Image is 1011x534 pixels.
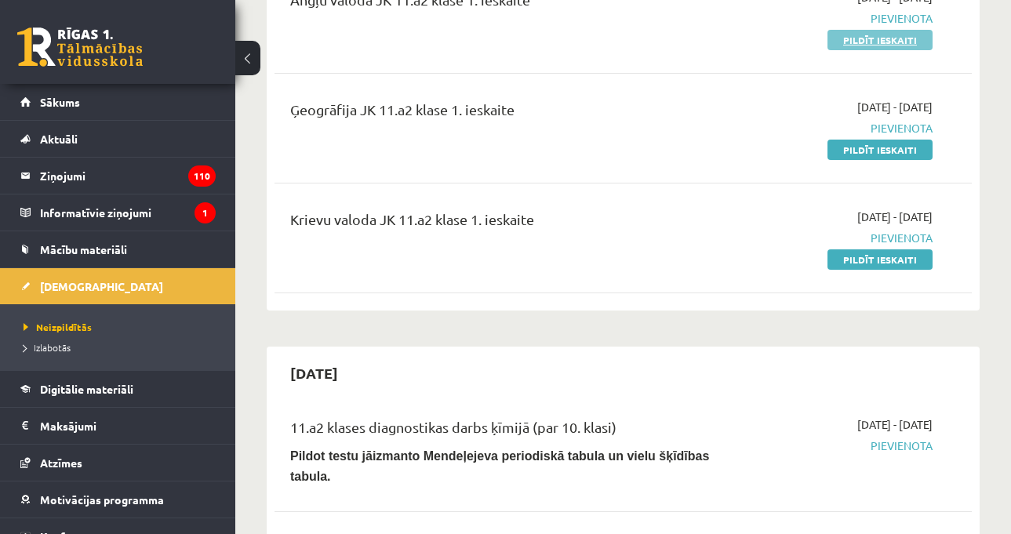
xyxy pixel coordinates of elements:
span: [DATE] - [DATE] [857,209,933,225]
b: Pildot testu jāizmanto Mendeļejeva periodiskā tabula un vielu šķīdības tabula. [290,449,709,483]
a: Mācību materiāli [20,231,216,267]
a: Maksājumi [20,408,216,444]
a: Digitālie materiāli [20,371,216,407]
a: Sākums [20,84,216,120]
a: Rīgas 1. Tālmācības vidusskola [17,27,143,67]
legend: Informatīvie ziņojumi [40,194,216,231]
a: Atzīmes [20,445,216,481]
div: Ģeogrāfija JK 11.a2 klase 1. ieskaite [290,99,711,128]
h2: [DATE] [275,354,354,391]
span: [DEMOGRAPHIC_DATA] [40,279,163,293]
a: Pildīt ieskaiti [827,249,933,270]
a: [DEMOGRAPHIC_DATA] [20,268,216,304]
span: Motivācijas programma [40,492,164,507]
span: Pievienota [734,120,933,136]
span: Sākums [40,95,80,109]
a: Neizpildītās [24,320,220,334]
span: Pievienota [734,10,933,27]
span: Neizpildītās [24,321,92,333]
legend: Maksājumi [40,408,216,444]
span: Pievienota [734,438,933,454]
span: Digitālie materiāli [40,382,133,396]
i: 1 [195,202,216,223]
span: [DATE] - [DATE] [857,99,933,115]
a: Ziņojumi110 [20,158,216,194]
a: Informatīvie ziņojumi1 [20,194,216,231]
span: Izlabotās [24,341,71,354]
span: Pievienota [734,230,933,246]
legend: Ziņojumi [40,158,216,194]
a: Pildīt ieskaiti [827,30,933,50]
span: Atzīmes [40,456,82,470]
a: Pildīt ieskaiti [827,140,933,160]
span: Mācību materiāli [40,242,127,256]
span: Aktuāli [40,132,78,146]
a: Aktuāli [20,121,216,157]
a: Motivācijas programma [20,481,216,518]
div: 11.a2 klases diagnostikas darbs ķīmijā (par 10. klasi) [290,416,711,445]
a: Izlabotās [24,340,220,354]
i: 110 [188,165,216,187]
div: Krievu valoda JK 11.a2 klase 1. ieskaite [290,209,711,238]
span: [DATE] - [DATE] [857,416,933,433]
